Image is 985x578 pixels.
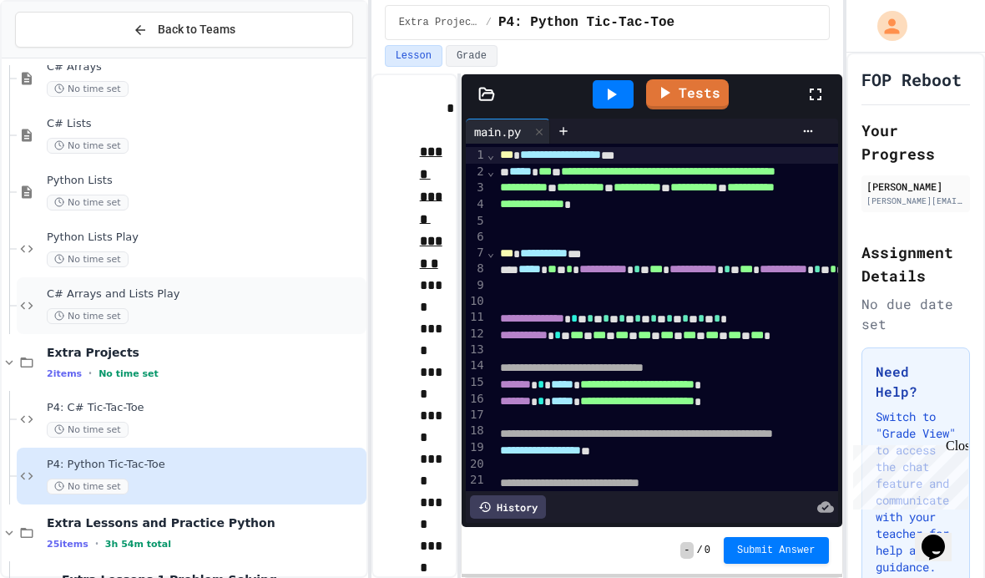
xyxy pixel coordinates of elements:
[861,294,970,334] div: No due date set
[861,241,970,287] h2: Assignment Details
[47,287,363,302] span: C# Arrays and Lists Play
[876,362,956,402] h3: Need Help?
[47,458,363,472] span: P4: Python Tic-Tac-Toe
[487,246,495,259] span: Fold line
[399,16,479,29] span: Extra Projects
[646,79,729,109] a: Tests
[915,511,968,561] iframe: chat widget
[861,119,970,165] h2: Your Progress
[860,7,912,45] div: My Account
[466,374,487,391] div: 15
[466,245,487,261] div: 7
[737,544,816,557] span: Submit Answer
[446,45,498,67] button: Grade
[466,123,529,140] div: main.py
[466,439,487,456] div: 19
[47,345,363,360] span: Extra Projects
[98,368,159,379] span: No time set
[466,472,487,489] div: 21
[466,119,550,144] div: main.py
[466,407,487,423] div: 17
[466,423,487,439] div: 18
[47,81,129,97] span: No time set
[466,180,487,196] div: 3
[866,195,965,207] div: [PERSON_NAME][EMAIL_ADDRESS][PERSON_NAME][DOMAIN_NAME]
[466,164,487,180] div: 2
[466,391,487,408] div: 16
[466,229,487,245] div: 6
[466,357,487,374] div: 14
[47,479,129,494] span: No time set
[158,21,235,38] span: Back to Teams
[7,7,115,106] div: Chat with us now!Close
[466,342,487,357] div: 13
[466,147,487,164] div: 1
[680,542,693,559] span: -
[486,16,492,29] span: /
[47,231,363,245] span: Python Lists Play
[466,293,487,309] div: 10
[470,495,546,519] div: History
[866,179,965,194] div: [PERSON_NAME]
[47,195,129,210] span: No time set
[498,13,674,33] span: P4: Python Tic-Tac-Toe
[385,45,442,67] button: Lesson
[724,537,829,564] button: Submit Answer
[95,537,98,550] span: •
[47,401,363,415] span: P4: C# Tic-Tac-Toe
[697,544,703,557] span: /
[47,539,88,550] span: 25 items
[47,515,363,530] span: Extra Lessons and Practice Python
[47,138,129,154] span: No time set
[846,439,968,510] iframe: chat widget
[466,196,487,213] div: 4
[47,308,129,324] span: No time set
[466,277,487,293] div: 9
[47,251,129,267] span: No time set
[487,148,495,161] span: Fold line
[15,12,353,48] button: Back to Teams
[47,368,82,379] span: 2 items
[466,326,487,342] div: 12
[876,408,956,575] p: Switch to "Grade View" to access the chat feature and communicate with your teacher for help and ...
[705,544,710,557] span: 0
[47,422,129,438] span: No time set
[466,213,487,229] div: 5
[466,309,487,326] div: 11
[466,261,487,277] div: 8
[861,68,962,91] h1: FOP Reboot
[47,60,363,74] span: C# Arrays
[466,456,487,472] div: 20
[47,117,363,131] span: C# Lists
[88,367,92,380] span: •
[105,539,171,550] span: 3h 54m total
[466,488,487,504] div: 22
[47,174,363,188] span: Python Lists
[487,165,495,178] span: Fold line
